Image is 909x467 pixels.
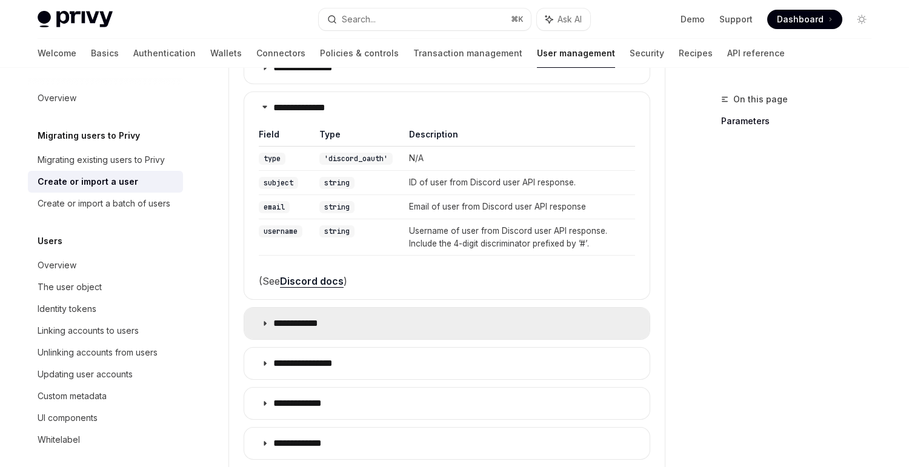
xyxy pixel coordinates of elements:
code: 'discord_oauth' [319,153,393,165]
a: Wallets [210,39,242,68]
th: Type [311,128,401,147]
div: Overview [38,258,76,273]
a: Create or import a user [28,171,183,193]
span: Dashboard [777,13,824,25]
a: User management [537,39,615,68]
a: Migrating existing users to Privy [28,149,183,171]
code: string [319,201,355,213]
div: Overview [38,91,76,105]
a: Connectors [256,39,305,68]
a: Basics [91,39,119,68]
div: The user object [38,280,102,294]
a: Support [719,13,753,25]
div: Identity tokens [38,302,96,316]
div: Custom metadata [38,389,107,403]
div: Migrating existing users to Privy [38,153,165,167]
a: Policies & controls [320,39,399,68]
h5: Users [38,234,62,248]
code: type [259,153,285,165]
div: Search... [342,12,376,27]
button: Ask AI [537,8,590,30]
a: Linking accounts to users [28,320,183,342]
code: email [259,201,290,213]
td: Username of user from Discord user API response. Include the 4-digit discriminator prefixed by ’#’. [401,219,635,255]
a: UI components [28,407,183,429]
a: Discord docs [280,275,344,288]
code: string [319,177,355,189]
a: Create or import a batch of users [28,193,183,214]
a: Unlinking accounts from users [28,342,183,363]
a: Custom metadata [28,385,183,407]
code: subject [259,177,298,189]
a: Overview [28,87,183,109]
a: Dashboard [767,10,842,29]
details: **** **** ****FieldTypeDescriptiontype'discord_oauth'N/AsubjectstringID of user from Discord user... [244,91,650,300]
div: Whitelabel [38,432,80,447]
button: Toggle dark mode [852,10,871,29]
a: Authentication [133,39,196,68]
div: Linking accounts to users [38,323,139,338]
div: Create or import a batch of users [38,196,170,211]
code: username [259,225,302,237]
a: Updating user accounts [28,363,183,385]
a: Identity tokens [28,298,183,320]
h5: Migrating users to Privy [38,128,140,143]
span: On this page [733,92,788,107]
span: (See ) [259,273,635,290]
th: Description [401,128,635,147]
div: Unlinking accounts from users [38,345,158,360]
a: The user object [28,276,183,298]
a: Parameters [721,111,881,131]
a: Demo [681,13,705,25]
a: Overview [28,254,183,276]
span: Ask AI [558,13,582,25]
div: UI components [38,411,98,425]
a: Security [630,39,664,68]
img: light logo [38,11,113,28]
th: Field [259,128,311,147]
a: Welcome [38,39,76,68]
button: Search...⌘K [319,8,531,30]
span: ⌘ K [511,15,524,24]
a: Transaction management [413,39,522,68]
code: string [319,225,355,237]
div: Create or import a user [38,174,138,189]
a: API reference [727,39,785,68]
td: ID of user from Discord user API response. [401,171,635,195]
a: Recipes [679,39,713,68]
td: N/A [401,147,635,171]
div: Updating user accounts [38,367,133,382]
a: Whitelabel [28,429,183,451]
td: Email of user from Discord user API response [401,195,635,219]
